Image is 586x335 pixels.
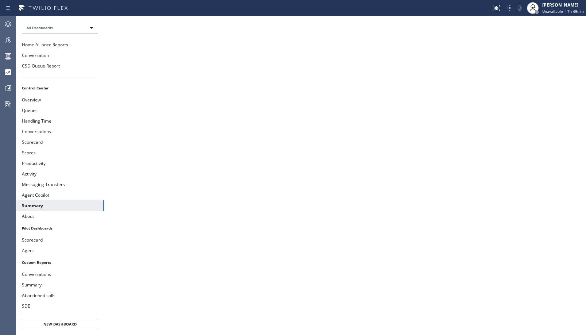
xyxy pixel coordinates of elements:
div: [PERSON_NAME] [542,2,584,8]
span: Unavailable | 7h 49min [542,9,584,14]
button: Scorecard [16,137,104,147]
button: Scorecard [16,235,104,245]
button: Abandoned calls [16,290,104,301]
button: Agent Copilot [16,190,104,200]
button: New Dashboard [22,319,98,329]
button: About [16,211,104,222]
button: Mute [515,3,525,13]
button: Conversation [16,50,104,61]
button: Messaging Transfers [16,179,104,190]
button: Conversations [16,126,104,137]
button: Productivity [16,158,104,169]
li: Custom Reports [16,258,104,267]
button: Scores [16,147,104,158]
button: CSD Queue Report [16,61,104,71]
button: Handling Time [16,116,104,126]
button: Queues [16,105,104,116]
button: Conversations [16,269,104,280]
button: Summary [16,200,104,211]
button: Agent [16,245,104,256]
button: SDB [16,301,104,311]
button: Outbound calls [16,311,104,322]
iframe: dashboard_9f6bb337dffe [104,16,586,335]
div: All Dashboards [22,22,98,34]
button: Home Alliance Reports [16,39,104,50]
button: Overview [16,95,104,105]
button: Summary [16,280,104,290]
li: Control Center [16,83,104,93]
button: Activity [16,169,104,179]
li: Pilot Dashboards [16,223,104,233]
